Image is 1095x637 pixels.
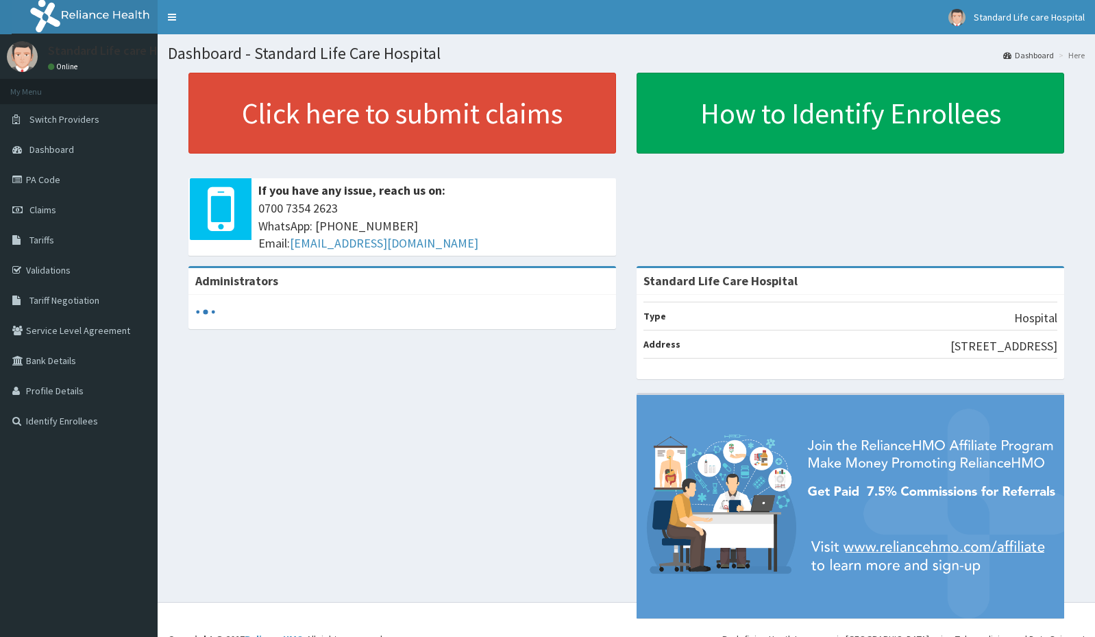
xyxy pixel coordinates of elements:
li: Here [1055,49,1085,61]
span: Standard Life care Hospital [974,11,1085,23]
b: Address [643,338,680,350]
p: [STREET_ADDRESS] [950,337,1057,355]
img: provider-team-banner.png [637,395,1064,619]
b: Type [643,310,666,322]
b: If you have any issue, reach us on: [258,182,445,198]
span: Switch Providers [29,113,99,125]
h1: Dashboard - Standard Life Care Hospital [168,45,1085,62]
svg: audio-loading [195,302,216,322]
span: 0700 7354 2623 WhatsApp: [PHONE_NUMBER] Email: [258,200,609,252]
strong: Standard Life Care Hospital [643,273,798,289]
span: Dashboard [29,143,74,156]
img: User Image [948,9,965,26]
img: User Image [7,41,38,72]
b: Administrators [195,273,278,289]
span: Tariff Negotiation [29,294,99,307]
span: Tariffs [29,234,54,246]
a: Online [48,62,81,71]
a: Click here to submit claims [188,73,616,154]
p: Standard Life care Hospital [48,45,195,57]
a: Dashboard [1003,49,1054,61]
span: Claims [29,204,56,216]
a: [EMAIL_ADDRESS][DOMAIN_NAME] [290,235,478,251]
a: How to Identify Enrollees [637,73,1064,154]
p: Hospital [1014,309,1057,327]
